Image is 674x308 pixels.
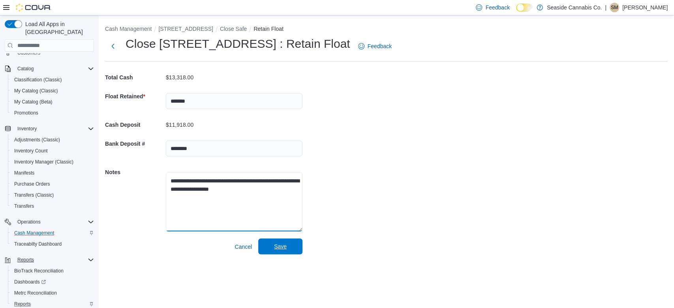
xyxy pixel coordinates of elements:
[11,277,49,287] a: Dashboards
[14,290,57,296] span: Metrc Reconciliation
[166,74,193,81] p: $13,318.00
[8,178,97,190] button: Purchase Orders
[8,287,97,299] button: Metrc Reconciliation
[235,243,252,251] span: Cancel
[11,146,51,156] a: Inventory Count
[17,66,34,72] span: Catalog
[17,219,41,225] span: Operations
[11,108,41,118] a: Promotions
[14,137,60,143] span: Adjustments (Classic)
[105,38,121,54] button: Next
[11,157,94,167] span: Inventory Manager (Classic)
[8,265,97,276] button: BioTrack Reconciliation
[11,266,67,276] a: BioTrack Reconciliation
[14,217,94,227] span: Operations
[158,26,213,32] button: [STREET_ADDRESS]
[14,255,37,265] button: Reports
[11,108,94,118] span: Promotions
[485,4,509,11] span: Feedback
[8,74,97,85] button: Classification (Classic)
[8,96,97,107] button: My Catalog (Beta)
[11,190,94,200] span: Transfers (Classic)
[11,179,53,189] a: Purchase Orders
[2,216,97,227] button: Operations
[547,3,602,12] p: Seaside Cannabis Co.
[11,266,94,276] span: BioTrack Reconciliation
[14,99,53,105] span: My Catalog (Beta)
[11,201,94,211] span: Transfers
[11,288,94,298] span: Metrc Reconciliation
[14,64,37,73] button: Catalog
[516,4,533,12] input: Dark Mode
[2,63,97,74] button: Catalog
[14,148,48,154] span: Inventory Count
[14,268,64,274] span: BioTrack Reconciliation
[17,126,37,132] span: Inventory
[105,88,164,104] h5: Float Retained
[8,239,97,250] button: Traceabilty Dashboard
[605,3,606,12] p: |
[11,239,94,249] span: Traceabilty Dashboard
[11,157,77,167] a: Inventory Manager (Classic)
[14,217,44,227] button: Operations
[14,124,94,133] span: Inventory
[14,203,34,209] span: Transfers
[14,255,94,265] span: Reports
[14,279,46,285] span: Dashboards
[11,86,61,96] a: My Catalog (Classic)
[8,201,97,212] button: Transfers
[11,168,38,178] a: Manifests
[11,190,57,200] a: Transfers (Classic)
[14,301,31,307] span: Reports
[8,167,97,178] button: Manifests
[14,230,54,236] span: Cash Management
[105,69,164,85] h5: Total Cash
[8,145,97,156] button: Inventory Count
[253,26,283,32] button: Retain Float
[11,135,94,145] span: Adjustments (Classic)
[2,123,97,134] button: Inventory
[14,181,50,187] span: Purchase Orders
[14,192,54,198] span: Transfers (Classic)
[14,77,62,83] span: Classification (Classic)
[11,75,94,85] span: Classification (Classic)
[622,3,668,12] p: [PERSON_NAME]
[11,86,94,96] span: My Catalog (Classic)
[11,288,60,298] a: Metrc Reconciliation
[11,97,56,107] a: My Catalog (Beta)
[14,124,40,133] button: Inventory
[8,190,97,201] button: Transfers (Classic)
[11,97,94,107] span: My Catalog (Beta)
[8,156,97,167] button: Inventory Manager (Classic)
[274,242,287,250] span: Save
[368,42,392,50] span: Feedback
[14,110,38,116] span: Promotions
[11,277,94,287] span: Dashboards
[8,276,97,287] a: Dashboards
[14,170,34,176] span: Manifests
[105,136,164,152] h5: Bank Deposit #
[11,179,94,189] span: Purchase Orders
[8,134,97,145] button: Adjustments (Classic)
[11,146,94,156] span: Inventory Count
[8,107,97,118] button: Promotions
[220,26,247,32] button: Close Safe
[11,239,65,249] a: Traceabilty Dashboard
[611,3,618,12] span: SM
[14,88,58,94] span: My Catalog (Classic)
[11,75,65,85] a: Classification (Classic)
[105,25,668,34] nav: An example of EuiBreadcrumbs
[2,254,97,265] button: Reports
[166,122,193,128] p: $11,918.00
[14,241,62,247] span: Traceabilty Dashboard
[16,4,51,11] img: Cova
[105,26,152,32] button: Cash Management
[231,239,255,255] button: Cancel
[8,227,97,239] button: Cash Management
[11,228,57,238] a: Cash Management
[17,257,34,263] span: Reports
[11,201,37,211] a: Transfers
[258,239,302,254] button: Save
[105,164,164,180] h5: Notes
